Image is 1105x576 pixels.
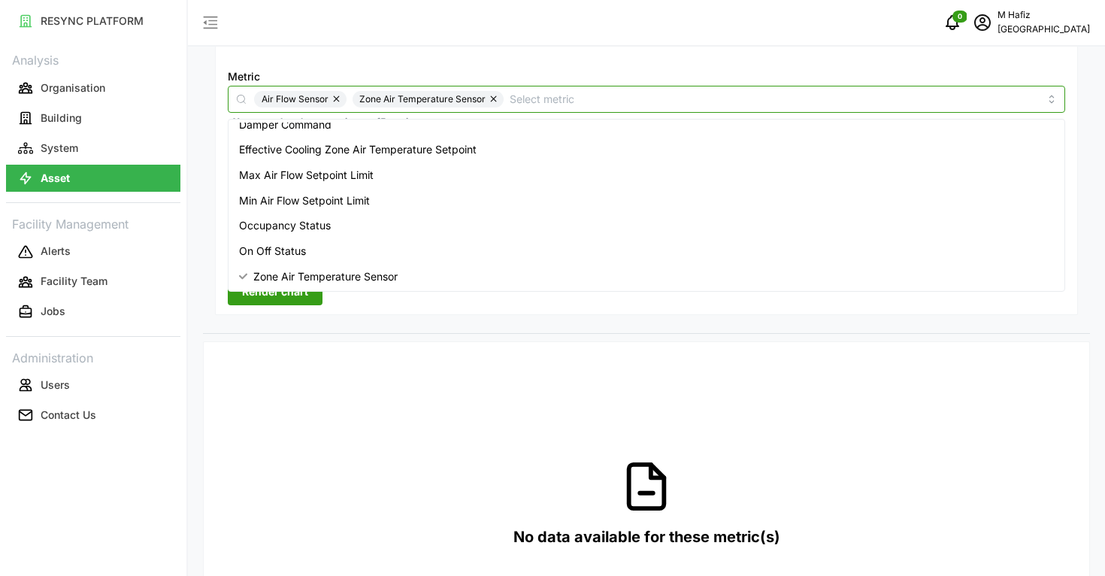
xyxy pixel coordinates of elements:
[6,268,180,296] button: Facility Team
[6,165,180,192] button: Asset
[239,167,374,183] span: Max Air Flow Setpoint Limit
[6,135,180,162] button: System
[6,212,180,234] p: Facility Management
[41,111,82,126] p: Building
[253,268,398,285] span: Zone Air Temperature Sensor
[228,68,260,85] label: Metric
[41,171,70,186] p: Asset
[6,400,180,430] a: Contact Us
[6,73,180,103] a: Organisation
[239,193,370,209] span: Min Air Flow Setpoint Limit
[6,133,180,163] a: System
[6,6,180,36] a: RESYNC PLATFORM
[967,8,998,38] button: schedule
[228,116,1065,129] p: *You can only select a maximum of 5 metrics
[239,141,477,158] span: Effective Cooling Zone Air Temperature Setpoint
[228,278,322,305] button: Render chart
[41,141,78,156] p: System
[6,297,180,327] a: Jobs
[239,117,331,133] span: Damper Command
[6,237,180,267] a: Alerts
[513,525,780,550] p: No data available for these metric(s)
[239,217,331,234] span: Occupancy Status
[6,74,180,102] button: Organisation
[41,244,71,259] p: Alerts
[242,279,308,305] span: Render chart
[6,267,180,297] a: Facility Team
[239,243,306,259] span: On Off Status
[262,91,328,108] span: Air Flow Sensor
[359,91,486,108] span: Zone Air Temperature Sensor
[41,14,144,29] p: RESYNC PLATFORM
[41,408,96,423] p: Contact Us
[958,11,962,22] span: 0
[41,274,107,289] p: Facility Team
[6,238,180,265] button: Alerts
[510,90,1039,107] input: Select metric
[6,48,180,70] p: Analysis
[6,402,180,429] button: Contact Us
[998,23,1090,37] p: [GEOGRAPHIC_DATA]
[6,103,180,133] a: Building
[6,371,180,399] button: Users
[41,304,65,319] p: Jobs
[998,8,1090,23] p: M Hafiz
[6,8,180,35] button: RESYNC PLATFORM
[41,377,70,393] p: Users
[937,8,967,38] button: notifications
[6,370,180,400] a: Users
[6,346,180,368] p: Administration
[6,105,180,132] button: Building
[6,163,180,193] a: Asset
[41,80,105,95] p: Organisation
[6,299,180,326] button: Jobs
